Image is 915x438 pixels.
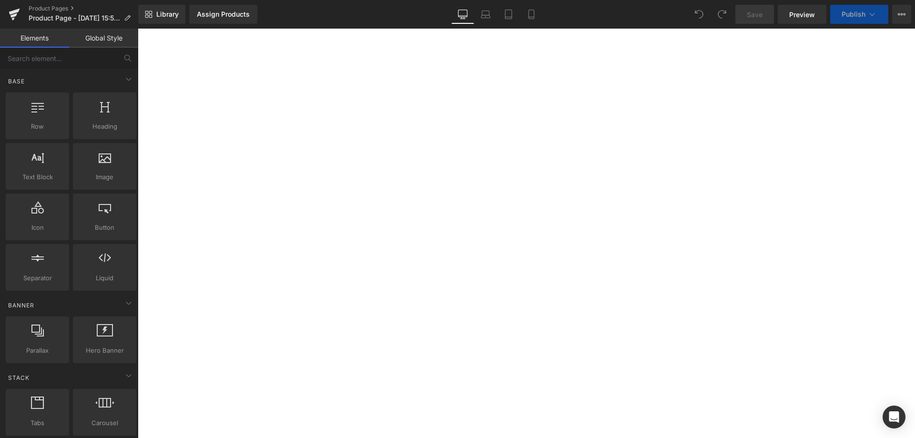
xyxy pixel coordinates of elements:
span: Stack [7,373,30,382]
span: Text Block [9,172,66,182]
span: Button [76,223,133,233]
span: Separator [9,273,66,283]
div: Open Intercom Messenger [883,406,905,428]
span: Library [156,10,179,19]
span: Liquid [76,273,133,283]
button: Redo [712,5,732,24]
span: Banner [7,301,35,310]
span: Carousel [76,418,133,428]
span: Tabs [9,418,66,428]
span: Icon [9,223,66,233]
button: More [892,5,911,24]
button: Undo [690,5,709,24]
a: Laptop [474,5,497,24]
a: Desktop [451,5,474,24]
a: Product Pages [29,5,138,12]
div: Assign Products [197,10,250,18]
a: Preview [778,5,826,24]
span: Parallax [9,346,66,356]
span: Publish [842,10,865,18]
span: Product Page - [DATE] 15:55:30 [29,14,120,22]
a: Global Style [69,29,138,48]
button: Publish [830,5,888,24]
span: Heading [76,122,133,132]
span: Hero Banner [76,346,133,356]
span: Base [7,77,26,86]
span: Save [747,10,762,20]
a: New Library [138,5,185,24]
span: Row [9,122,66,132]
a: Mobile [520,5,543,24]
span: Preview [789,10,815,20]
a: Tablet [497,5,520,24]
span: Image [76,172,133,182]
